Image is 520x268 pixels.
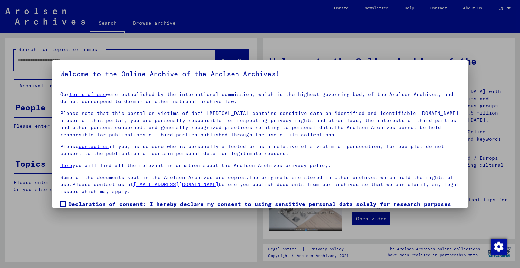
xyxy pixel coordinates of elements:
img: Change consent [491,239,507,255]
p: Please if you, as someone who is personally affected or as a relative of a victim of persecution,... [60,143,460,157]
a: Here [60,162,72,168]
h5: Welcome to the Online Archive of the Arolsen Archives! [60,68,460,79]
p: Some of the documents kept in the Arolsen Archives are copies.The originals are stored in other a... [60,174,460,195]
a: terms of use [69,91,106,97]
a: [EMAIL_ADDRESS][DOMAIN_NAME] [133,181,219,187]
p: Please note that this portal on victims of Nazi [MEDICAL_DATA] contains sensitive data on identif... [60,110,460,138]
p: you will find all the relevant information about the Arolsen Archives privacy policy. [60,162,460,169]
span: Declaration of consent: I hereby declare my consent to using sensitive personal data solely for r... [68,200,460,224]
p: Our were established by the international commission, which is the highest governing body of the ... [60,91,460,105]
a: contact us [79,143,109,149]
